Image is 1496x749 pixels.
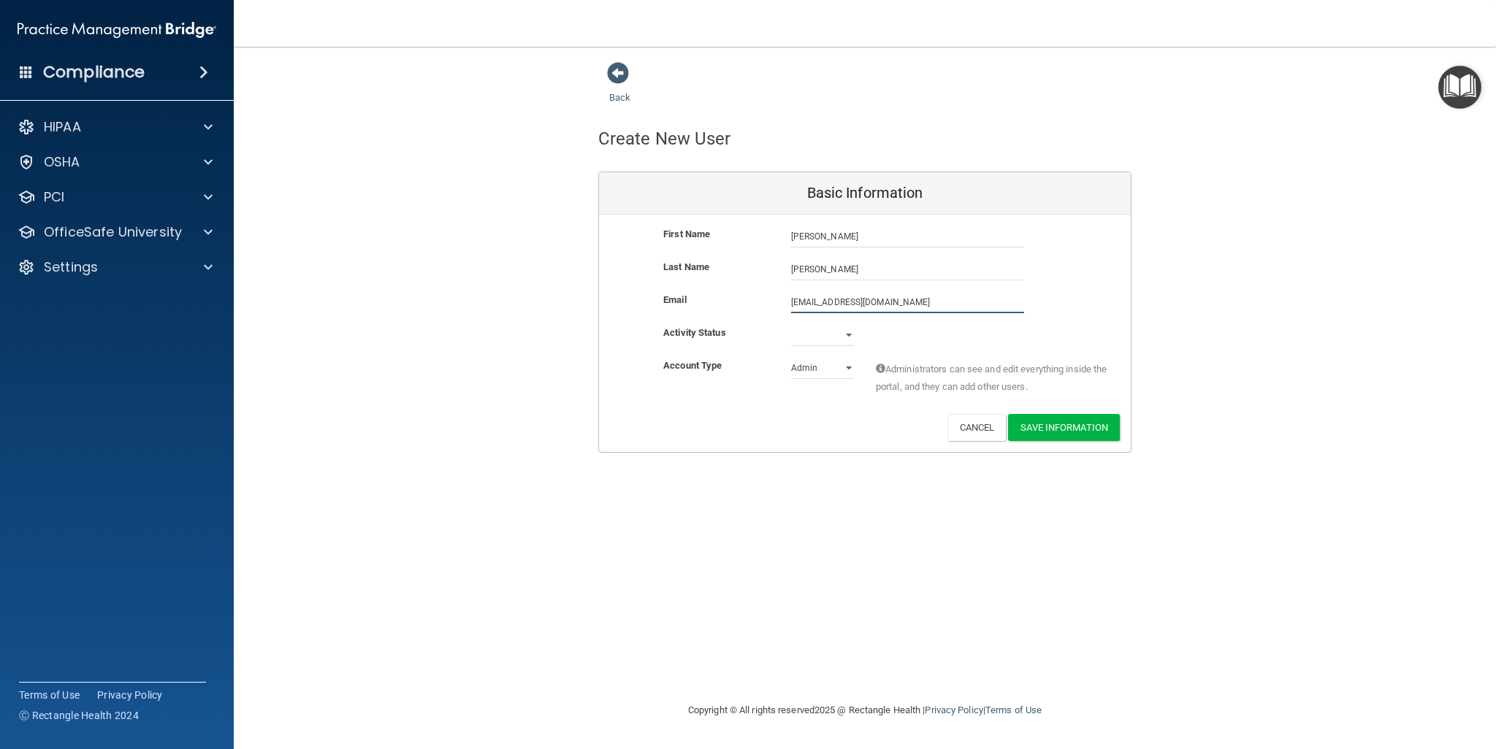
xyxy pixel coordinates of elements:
[609,74,630,103] a: Back
[44,153,80,171] p: OSHA
[44,188,64,206] p: PCI
[1008,414,1120,441] button: Save Information
[43,62,145,82] h4: Compliance
[985,704,1042,715] a: Terms of Use
[876,361,1109,396] span: Administrators can see and edit everything inside the portal, and they can add other users.
[19,708,139,723] span: Ⓒ Rectangle Health 2024
[598,687,1131,734] div: Copyright © All rights reserved 2025 @ Rectangle Health | |
[18,15,216,45] img: PMB logo
[18,153,213,171] a: OSHA
[947,414,1007,441] button: Cancel
[925,704,982,715] a: Privacy Policy
[663,327,726,338] b: Activity Status
[1438,66,1481,109] button: Open Resource Center
[598,129,731,148] h4: Create New User
[44,223,182,241] p: OfficeSafe University
[663,261,709,272] b: Last Name
[18,223,213,241] a: OfficeSafe University
[97,688,163,702] a: Privacy Policy
[18,118,213,136] a: HIPAA
[663,228,710,239] b: First Name
[663,294,687,305] b: Email
[18,188,213,206] a: PCI
[663,360,722,371] b: Account Type
[44,118,81,136] p: HIPAA
[599,172,1131,215] div: Basic Information
[19,688,80,702] a: Terms of Use
[18,258,213,276] a: Settings
[44,258,98,276] p: Settings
